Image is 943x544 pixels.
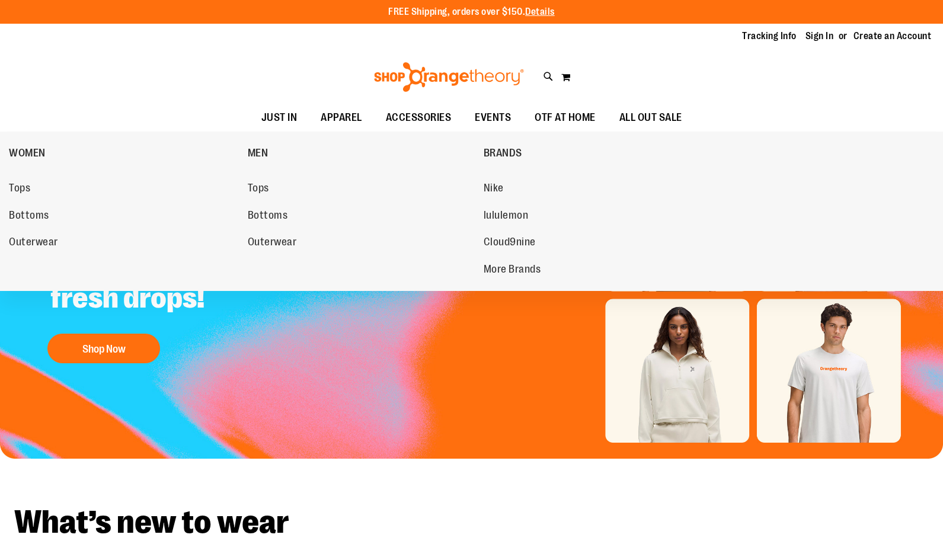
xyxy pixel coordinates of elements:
span: BRANDS [484,147,522,162]
span: OTF AT HOME [535,104,596,131]
span: Cloud9nine [484,236,536,251]
a: Sign In [805,30,834,43]
h2: What’s new to wear [14,506,929,539]
p: FREE Shipping, orders over $150. [388,5,555,19]
a: Create an Account [854,30,932,43]
span: Outerwear [9,236,58,251]
img: Shop Orangetheory [372,62,526,92]
span: WOMEN [9,147,46,162]
span: lululemon [484,209,529,224]
span: ACCESSORIES [386,104,452,131]
span: MEN [248,147,268,162]
span: More Brands [484,263,541,278]
span: Bottoms [248,209,288,224]
a: Tracking Info [742,30,797,43]
span: APPAREL [321,104,362,131]
span: Outerwear [248,236,297,251]
button: Shop Now [47,334,160,363]
a: Details [525,7,555,17]
span: Bottoms [9,209,49,224]
span: Tops [9,182,30,197]
span: ALL OUT SALE [619,104,682,131]
a: OTF // lululemon fresh drops! Shop Now [41,236,336,369]
span: JUST IN [261,104,298,131]
span: Tops [248,182,269,197]
span: EVENTS [475,104,511,131]
span: Nike [484,182,504,197]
